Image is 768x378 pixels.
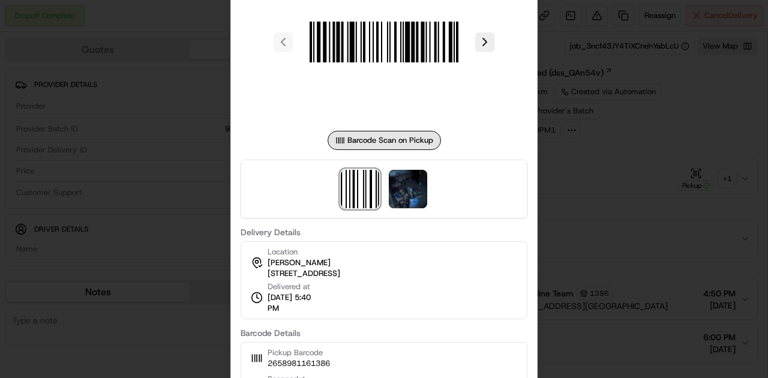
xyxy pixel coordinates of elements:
span: 2658981161386 [268,358,330,369]
img: barcode_scan_on_pickup image [341,170,379,208]
span: [STREET_ADDRESS] [268,268,340,279]
span: [DATE] 5:40 PM [268,292,323,314]
img: photo_proof_of_delivery image [389,170,427,208]
span: Location [268,247,298,257]
div: Barcode Scan on Pickup [328,131,441,150]
label: Delivery Details [241,228,527,236]
span: Pickup Barcode [268,347,330,358]
span: [PERSON_NAME] [268,257,331,268]
label: Barcode Details [241,329,527,337]
span: Delivered at [268,281,323,292]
